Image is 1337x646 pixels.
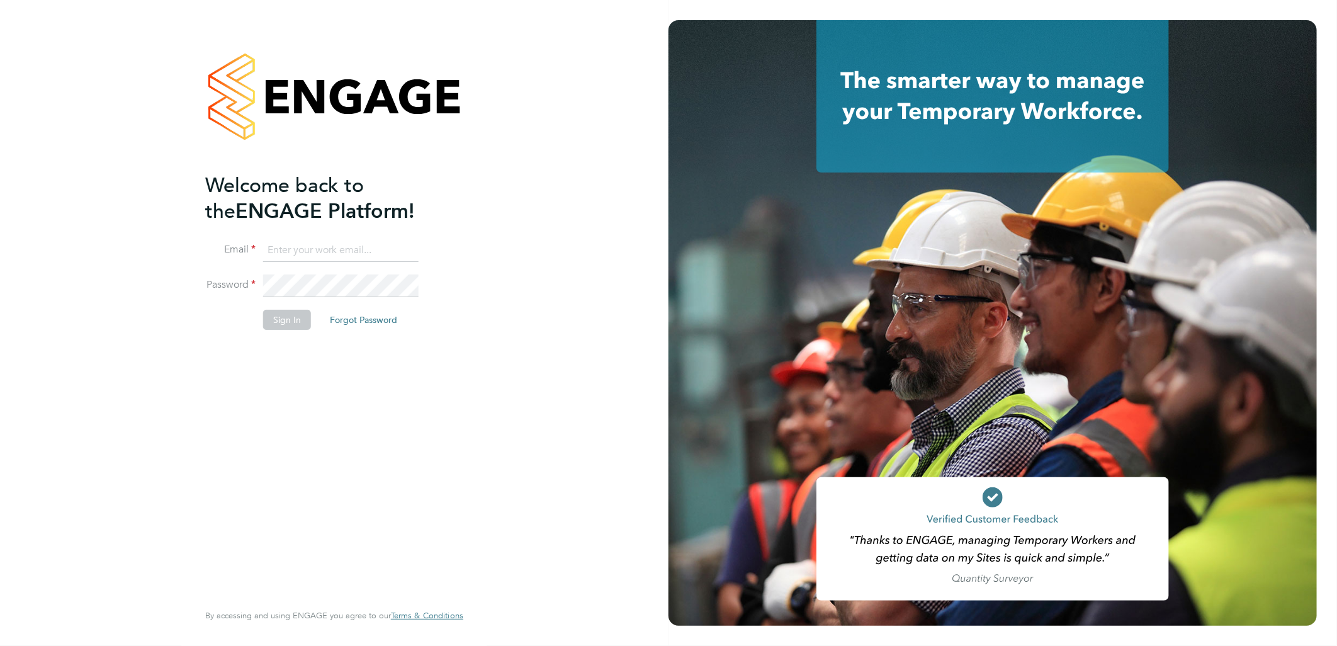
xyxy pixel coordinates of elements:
[391,611,463,621] a: Terms & Conditions
[205,610,463,621] span: By accessing and using ENGAGE you agree to our
[205,278,256,292] label: Password
[205,173,451,224] h2: ENGAGE Platform!
[205,243,256,256] label: Email
[320,310,407,330] button: Forgot Password
[263,310,311,330] button: Sign In
[205,173,364,224] span: Welcome back to the
[391,610,463,621] span: Terms & Conditions
[263,239,419,262] input: Enter your work email...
